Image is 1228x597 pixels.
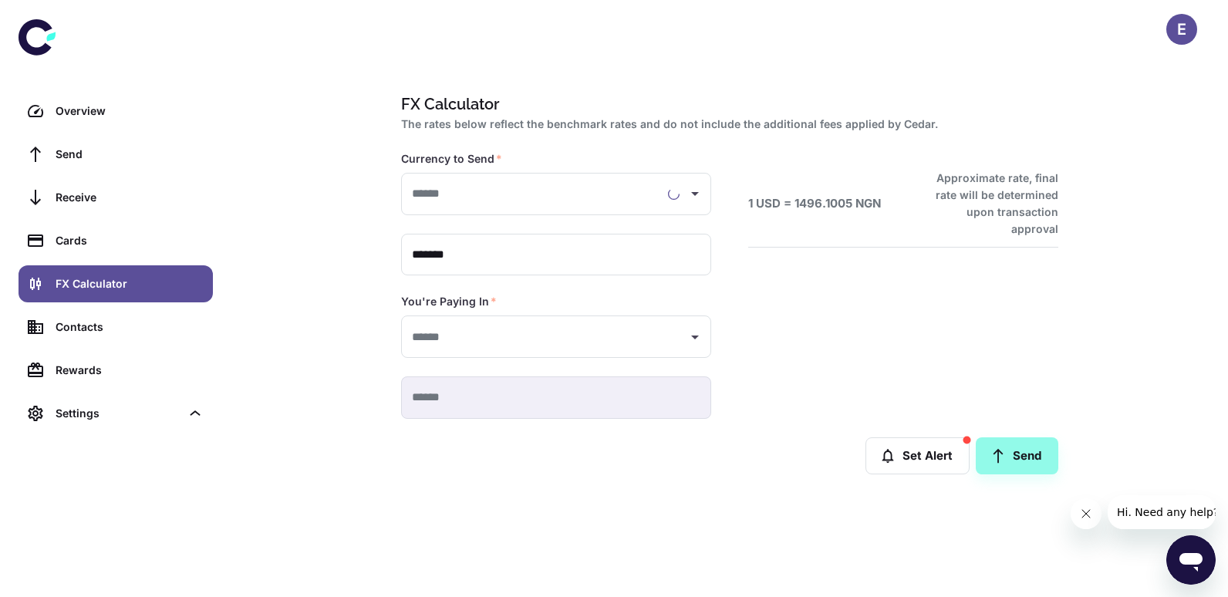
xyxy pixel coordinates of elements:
a: Cards [19,222,213,259]
a: Overview [19,93,213,130]
a: Contacts [19,309,213,346]
div: Send [56,146,204,163]
div: FX Calculator [56,275,204,292]
div: Settings [56,405,180,422]
button: E [1166,14,1197,45]
iframe: Close message [1071,498,1101,529]
button: Open [684,326,706,348]
span: Hi. Need any help? [9,11,111,23]
div: Settings [19,395,213,432]
h1: FX Calculator [401,93,1052,116]
div: Overview [56,103,204,120]
a: Receive [19,179,213,216]
a: Send [976,437,1058,474]
label: You're Paying In [401,294,497,309]
button: Open [684,183,706,204]
a: Send [19,136,213,173]
a: FX Calculator [19,265,213,302]
div: Rewards [56,362,204,379]
iframe: Message from company [1108,495,1216,529]
button: Set Alert [865,437,970,474]
label: Currency to Send [401,151,502,167]
iframe: Button to launch messaging window [1166,535,1216,585]
h6: 1 USD = 1496.1005 NGN [748,195,881,213]
a: Rewards [19,352,213,389]
h6: Approximate rate, final rate will be determined upon transaction approval [919,170,1058,238]
div: Cards [56,232,204,249]
div: Receive [56,189,204,206]
div: Contacts [56,319,204,336]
